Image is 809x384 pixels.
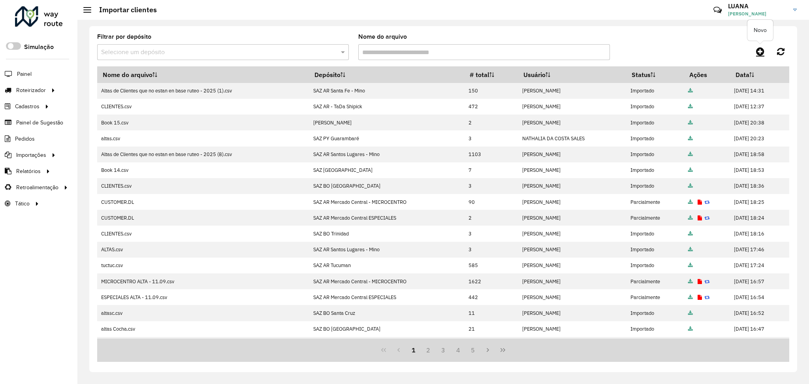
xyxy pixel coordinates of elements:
td: [PERSON_NAME] [518,115,626,130]
td: CLIENTES.csv [97,226,309,241]
td: Parcialmente [626,289,684,305]
td: SAZ [GEOGRAPHIC_DATA] [309,162,464,178]
span: Tático [15,200,30,208]
td: CLIENTES.csv [97,178,309,194]
td: [DATE] 18:16 [730,226,789,241]
td: 585 [464,258,518,273]
span: Cadastros [15,102,40,111]
td: SAZ AR Tucuman [309,258,464,273]
td: [DATE] 18:25 [730,194,789,210]
a: Exibir log de erros [698,199,702,205]
td: [PERSON_NAME] [518,83,626,99]
td: [DATE] 18:36 [730,178,789,194]
td: Importado [626,162,684,178]
td: altas.csv [97,130,309,146]
td: Importado [626,99,684,115]
a: Arquivo completo [688,151,693,158]
td: SAZ AR Mercado Central - MICROCENTRO [309,194,464,210]
th: Status [626,66,684,83]
td: ALTACDE.csv [97,337,309,353]
span: Painel [17,70,32,78]
td: SAZ BO [GEOGRAPHIC_DATA] [309,178,464,194]
td: 7 [464,162,518,178]
td: [DATE] 14:31 [730,83,789,99]
td: MICROCENTRO ALTA - 11.09.csv [97,273,309,289]
a: Arquivo completo [688,310,693,316]
td: [PERSON_NAME] [518,305,626,321]
button: 3 [436,343,451,358]
td: [PERSON_NAME] [518,147,626,162]
h2: Importar clientes [91,6,157,14]
td: tuctuc.csv [97,258,309,273]
td: SAZ PY Guarambaré [309,130,464,146]
td: [DATE] 18:58 [730,147,789,162]
td: [DATE] 16:47 [730,321,789,337]
td: Importado [626,115,684,130]
a: Arquivo completo [688,119,693,126]
td: [PERSON_NAME] [518,99,626,115]
td: [DATE] 16:46 [730,337,789,353]
td: Importado [626,178,684,194]
a: Arquivo completo [688,103,693,110]
button: 5 [466,343,481,358]
td: CUSTOMER.DL [97,210,309,226]
td: Book 15.csv [97,115,309,130]
a: Arquivo completo [688,278,693,285]
td: Importado [626,242,684,258]
a: Arquivo completo [688,294,693,301]
td: 90 [464,194,518,210]
th: # total [464,66,518,83]
td: Parcialmente [626,210,684,226]
td: 150 [464,83,518,99]
td: [DATE] 20:38 [730,115,789,130]
td: [PERSON_NAME] [518,321,626,337]
td: [DATE] 12:37 [730,99,789,115]
td: [DATE] 17:46 [730,242,789,258]
th: Usuário [518,66,626,83]
td: ESPECIALES ALTA - 11.09.csv [97,289,309,305]
a: Reimportar [704,294,710,301]
a: Arquivo completo [688,215,693,221]
a: Arquivo completo [688,167,693,173]
a: Arquivo completo [688,326,693,332]
span: Retroalimentação [16,183,58,192]
span: [PERSON_NAME] [728,10,787,17]
td: Altas de Clientes que no estan en base ruteo - 2025 (8).csv [97,147,309,162]
div: Novo [747,20,773,41]
h3: LUANA [728,2,787,10]
a: Exibir log de erros [698,278,702,285]
td: 21 [464,321,518,337]
td: 3 [464,226,518,241]
td: [PERSON_NAME] [518,162,626,178]
td: [PERSON_NAME] [518,242,626,258]
td: Book 14.csv [97,162,309,178]
td: 442 [464,289,518,305]
td: SAZ BO Trinidad [309,226,464,241]
td: CUSTOMER.DL [97,194,309,210]
td: Parcialmente [626,194,684,210]
td: altasc.csv [97,305,309,321]
td: 11 [464,305,518,321]
a: Exibir log de erros [698,215,702,221]
td: [DATE] 16:54 [730,289,789,305]
a: Reimportar [704,278,710,285]
td: SAZ PY [GEOGRAPHIC_DATA] [309,337,464,353]
td: [DATE] 16:57 [730,273,789,289]
a: Arquivo completo [688,199,693,205]
td: 1103 [464,147,518,162]
th: Nome do arquivo [97,66,309,83]
td: altas Cocha.csv [97,321,309,337]
a: Exibir log de erros [698,294,702,301]
button: 2 [421,343,436,358]
button: Last Page [495,343,510,358]
td: ALTAS.csv [97,242,309,258]
a: Arquivo completo [688,262,693,269]
td: SAZ AR Mercado Central ESPECIALES [309,289,464,305]
a: Arquivo completo [688,135,693,142]
a: Reimportar [704,215,710,221]
td: 3 [464,242,518,258]
a: Arquivo completo [688,246,693,253]
td: [PERSON_NAME] [518,210,626,226]
td: [DATE] 20:23 [730,130,789,146]
td: 4 [464,337,518,353]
